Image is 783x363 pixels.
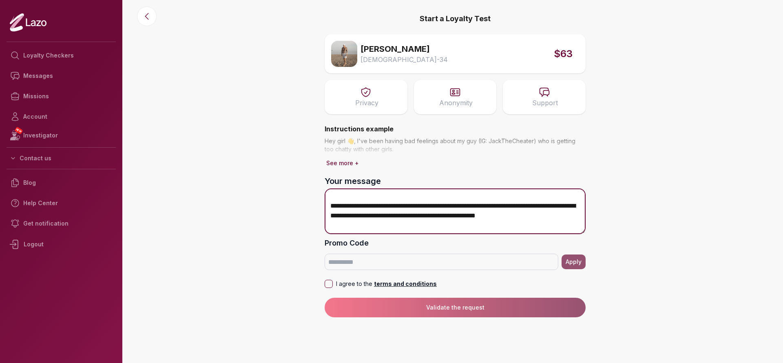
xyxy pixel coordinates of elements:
[7,234,116,255] div: Logout
[532,98,558,108] p: Support
[336,280,437,288] p: I agree to the
[7,193,116,213] a: Help Center
[361,55,448,64] span: [DEMOGRAPHIC_DATA] - 34
[355,98,378,108] p: Privacy
[7,151,116,166] button: Contact us
[7,106,116,127] a: Account
[361,43,430,55] span: [PERSON_NAME]
[325,237,586,249] label: Promo Code
[439,98,473,108] p: Anonymity
[7,45,116,66] a: Loyalty Checkers
[7,66,116,86] a: Messages
[325,157,361,169] button: See more +
[14,126,23,135] span: NEW
[7,127,116,144] a: NEWInvestigator
[325,13,586,24] p: Start a Loyalty Test
[372,280,437,288] p: terms and conditions
[331,41,357,67] img: b10d8b60-ea59-46b8-b99e-30469003c990
[7,86,116,106] a: Missions
[554,47,573,60] span: $63
[325,175,586,187] label: Your message
[325,124,586,134] h4: Instructions example
[7,213,116,234] a: Get notification
[7,173,116,193] a: Blog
